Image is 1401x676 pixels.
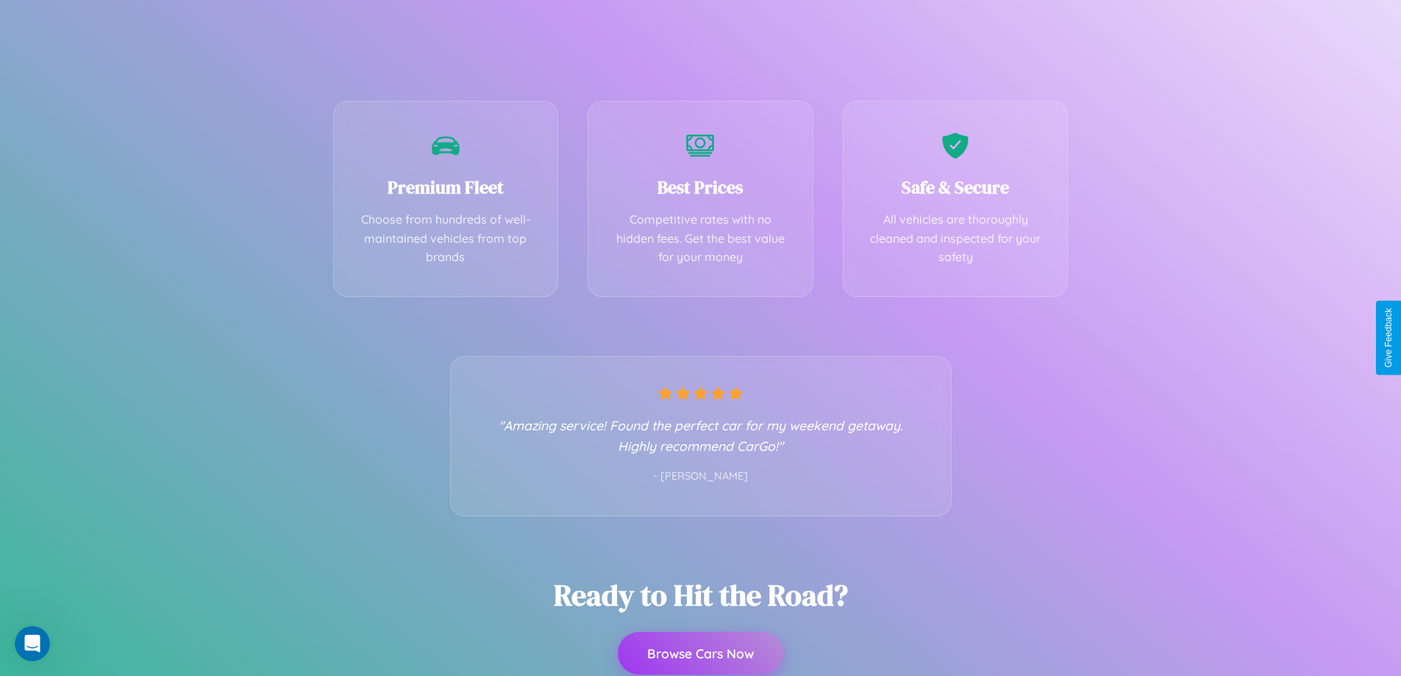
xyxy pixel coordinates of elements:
[15,626,50,661] iframe: Intercom live chat
[610,175,791,199] h3: Best Prices
[554,575,848,615] h2: Ready to Hit the Road?
[610,210,791,267] p: Competitive rates with no hidden fees. Get the best value for your money
[480,415,921,456] p: "Amazing service! Found the perfect car for my weekend getaway. Highly recommend CarGo!"
[356,210,536,267] p: Choose from hundreds of well-maintained vehicles from top brands
[618,632,783,675] button: Browse Cars Now
[356,175,536,199] h3: Premium Fleet
[1383,308,1394,368] div: Give Feedback
[866,210,1046,267] p: All vehicles are thoroughly cleaned and inspected for your safety
[480,467,921,486] p: - [PERSON_NAME]
[866,175,1046,199] h3: Safe & Secure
